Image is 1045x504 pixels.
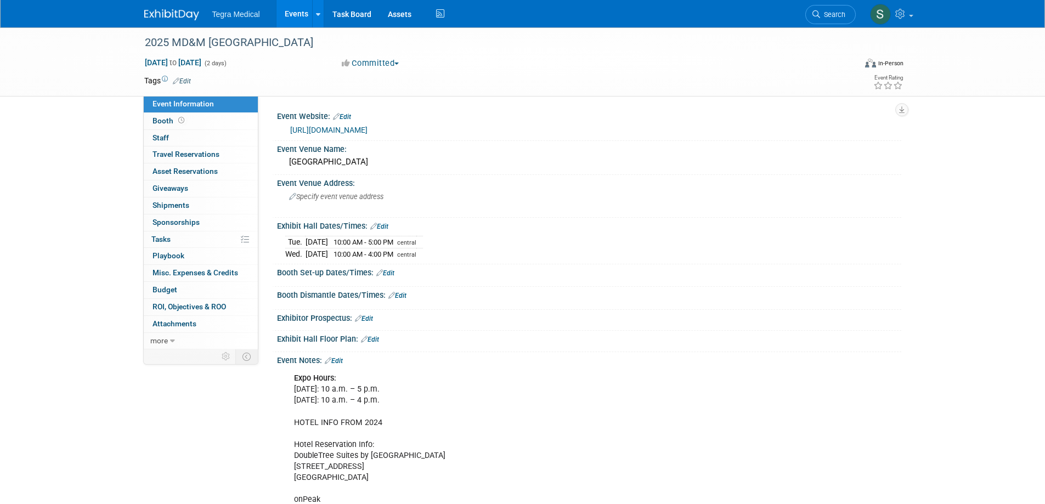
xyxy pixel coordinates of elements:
[152,218,200,226] span: Sponsorships
[285,236,306,248] td: Tue.
[277,287,901,301] div: Booth Dismantle Dates/Times:
[325,357,343,365] a: Edit
[294,373,336,383] b: Expo Hours:
[333,113,351,121] a: Edit
[873,75,903,81] div: Event Rating
[277,310,901,324] div: Exhibitor Prospectus:
[152,268,238,277] span: Misc. Expenses & Credits
[144,197,258,214] a: Shipments
[152,99,214,108] span: Event Information
[141,33,839,53] div: 2025 MD&M [GEOGRAPHIC_DATA]
[152,251,184,260] span: Playbook
[217,349,236,364] td: Personalize Event Tab Strip
[144,96,258,112] a: Event Information
[397,251,416,258] span: central
[144,9,199,20] img: ExhibitDay
[144,180,258,197] a: Giveaways
[152,201,189,209] span: Shipments
[277,175,901,189] div: Event Venue Address:
[235,349,258,364] td: Toggle Event Tabs
[144,299,258,315] a: ROI, Objectives & ROO
[144,333,258,349] a: more
[173,77,191,85] a: Edit
[152,167,218,175] span: Asset Reservations
[152,184,188,192] span: Giveaways
[152,302,226,311] span: ROI, Objectives & ROO
[277,331,901,345] div: Exhibit Hall Floor Plan:
[277,141,901,155] div: Event Venue Name:
[212,10,260,19] span: Tegra Medical
[334,250,393,258] span: 10:00 AM - 4:00 PM
[144,163,258,180] a: Asset Reservations
[152,319,196,328] span: Attachments
[144,265,258,281] a: Misc. Expenses & Credits
[277,352,901,366] div: Event Notes:
[168,58,178,67] span: to
[865,59,876,67] img: Format-Inperson.png
[388,292,406,299] a: Edit
[334,238,393,246] span: 10:00 AM - 5:00 PM
[204,60,227,67] span: (2 days)
[144,113,258,129] a: Booth
[361,336,379,343] a: Edit
[306,236,328,248] td: [DATE]
[870,4,891,25] img: Steve Marshall
[150,336,168,345] span: more
[355,315,373,322] a: Edit
[176,116,187,124] span: Booth not reserved yet
[791,57,904,73] div: Event Format
[144,75,191,86] td: Tags
[277,108,901,122] div: Event Website:
[144,130,258,146] a: Staff
[144,146,258,163] a: Travel Reservations
[376,269,394,277] a: Edit
[820,10,845,19] span: Search
[289,192,383,201] span: Specify event venue address
[152,285,177,294] span: Budget
[152,150,219,158] span: Travel Reservations
[878,59,903,67] div: In-Person
[152,116,187,125] span: Booth
[144,248,258,264] a: Playbook
[144,214,258,231] a: Sponsorships
[338,58,403,69] button: Committed
[285,248,306,260] td: Wed.
[306,248,328,260] td: [DATE]
[805,5,856,24] a: Search
[370,223,388,230] a: Edit
[151,235,171,243] span: Tasks
[144,316,258,332] a: Attachments
[397,239,416,246] span: central
[290,126,368,134] a: [URL][DOMAIN_NAME]
[285,154,893,171] div: [GEOGRAPHIC_DATA]
[144,58,202,67] span: [DATE] [DATE]
[144,282,258,298] a: Budget
[277,218,901,232] div: Exhibit Hall Dates/Times:
[277,264,901,279] div: Booth Set-up Dates/Times:
[144,231,258,248] a: Tasks
[152,133,169,142] span: Staff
